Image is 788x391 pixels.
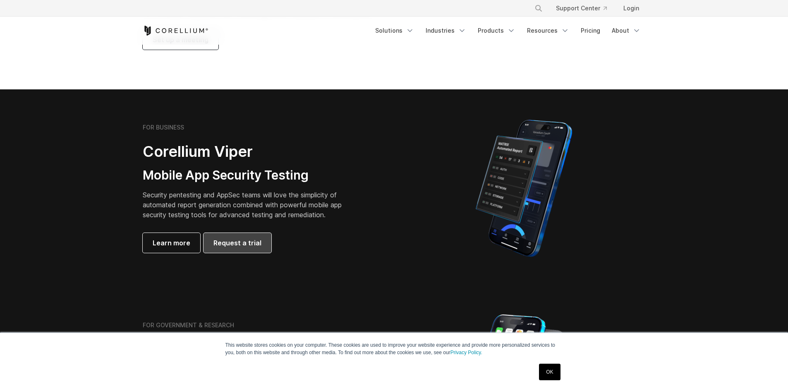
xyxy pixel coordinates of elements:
[617,1,646,16] a: Login
[143,168,354,183] h3: Mobile App Security Testing
[450,350,482,355] a: Privacy Policy.
[370,23,419,38] a: Solutions
[143,233,200,253] a: Learn more
[576,23,605,38] a: Pricing
[225,341,563,356] p: This website stores cookies on your computer. These cookies are used to improve your website expe...
[213,238,261,248] span: Request a trial
[531,1,546,16] button: Search
[204,233,271,253] a: Request a trial
[143,142,354,161] h2: Corellium Viper
[607,23,646,38] a: About
[421,23,471,38] a: Industries
[549,1,613,16] a: Support Center
[525,1,646,16] div: Navigation Menu
[143,321,234,329] h6: FOR GOVERNMENT & RESEARCH
[462,116,586,261] img: Corellium MATRIX automated report on iPhone showing app vulnerability test results across securit...
[153,238,190,248] span: Learn more
[522,23,574,38] a: Resources
[539,364,560,380] a: OK
[473,23,520,38] a: Products
[143,26,208,36] a: Corellium Home
[143,190,354,220] p: Security pentesting and AppSec teams will love the simplicity of automated report generation comb...
[143,124,184,131] h6: FOR BUSINESS
[370,23,646,38] div: Navigation Menu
